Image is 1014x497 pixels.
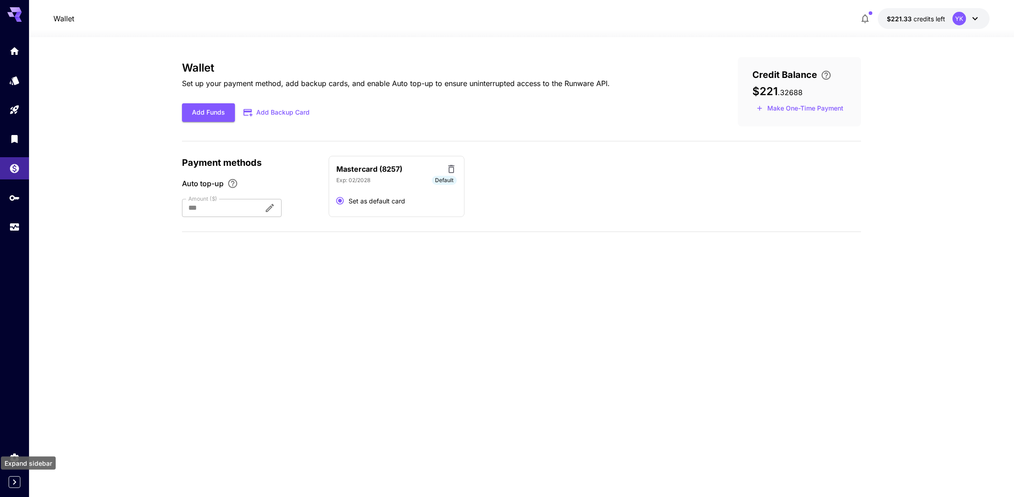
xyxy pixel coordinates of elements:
[952,12,966,25] div: YK
[9,133,20,145] div: Library
[182,156,318,169] p: Payment methods
[188,195,217,203] label: Amount ($)
[235,104,319,121] button: Add Backup Card
[9,75,20,86] div: Models
[9,160,20,171] div: Wallet
[9,45,20,57] div: Home
[336,176,370,184] p: Exp: 02/2028
[182,103,235,122] button: Add Funds
[432,176,457,184] span: Default
[182,62,610,74] h3: Wallet
[817,70,835,81] button: Enter your card details and choose an Auto top-up amount to avoid service interruptions. We'll au...
[9,104,20,116] div: Playground
[9,222,20,233] div: Usage
[336,164,402,174] p: Mastercard (8257)
[887,15,914,23] span: $221.33
[1,457,56,470] div: Expand sidebar
[752,85,778,98] span: $221
[752,101,847,116] button: Make a one-time, non-recurring payment
[9,476,20,488] button: Expand sidebar
[349,196,405,206] span: Set as default card
[9,452,20,463] div: Settings
[224,178,242,189] button: Enable Auto top-up to ensure uninterrupted service. We'll automatically bill the chosen amount wh...
[53,13,74,24] nav: breadcrumb
[887,14,945,24] div: $221.32688
[53,13,74,24] a: Wallet
[182,178,224,189] span: Auto top-up
[778,88,803,97] span: . 32688
[752,68,817,82] span: Credit Balance
[914,15,945,23] span: credits left
[9,192,20,203] div: API Keys
[878,8,990,29] button: $221.32688YK
[182,78,610,89] p: Set up your payment method, add backup cards, and enable Auto top-up to ensure uninterrupted acce...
